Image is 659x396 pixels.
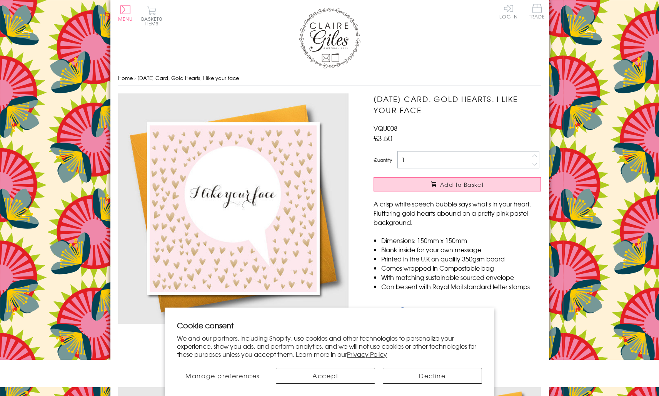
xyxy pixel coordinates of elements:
[381,254,541,263] li: Printed in the U.K on quality 350gsm board
[381,273,541,282] li: With matching sustainable sourced envelope
[141,6,162,26] button: Basket0 items
[137,74,239,82] span: [DATE] Card, Gold Hearts, I like your face
[299,8,360,68] img: Claire Giles Greetings Cards
[374,133,392,143] span: £3.50
[529,4,545,20] a: Trade
[440,181,484,188] span: Add to Basket
[381,282,541,291] li: Can be sent with Royal Mail standard letter stamps
[118,5,133,21] button: Menu
[499,4,518,19] a: Log In
[381,245,541,254] li: Blank inside for your own message
[529,4,545,19] span: Trade
[134,74,136,82] span: ›
[276,368,375,384] button: Accept
[177,368,268,384] button: Manage preferences
[118,15,133,22] span: Menu
[145,15,162,27] span: 0 items
[383,368,482,384] button: Decline
[177,320,482,331] h2: Cookie consent
[347,349,387,359] a: Privacy Policy
[118,93,349,324] img: Valentine's Day Card, Gold Hearts, I like your face
[185,371,260,380] span: Manage preferences
[118,70,541,86] nav: breadcrumbs
[381,236,541,245] li: Dimensions: 150mm x 150mm
[177,334,482,358] p: We and our partners, including Shopify, use cookies and other technologies to personalize your ex...
[374,156,392,163] label: Quantity
[374,123,397,133] span: VQU008
[374,177,541,191] button: Add to Basket
[118,74,133,82] a: Home
[374,199,541,227] p: A crisp white speech bubble says what's in your heart. Fluttering gold hearts abound on a pretty ...
[381,263,541,273] li: Comes wrapped in Compostable bag
[374,93,541,116] h1: [DATE] Card, Gold Hearts, I like your face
